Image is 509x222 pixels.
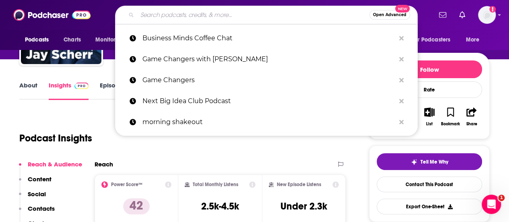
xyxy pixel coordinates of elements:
button: open menu [19,32,59,48]
span: Open Advanced [373,13,406,17]
button: Social [19,190,46,205]
button: open menu [406,32,462,48]
p: Game Changers with Molly [142,49,395,70]
h3: 2.5k-4.5k [201,200,239,212]
p: Social [28,190,46,198]
a: Show notifications dropdown [456,8,468,22]
span: Charts [64,34,81,46]
button: Export One-Sheet [377,199,482,214]
button: Reach & Audience [19,160,82,175]
button: Follow [377,60,482,78]
p: Business Minds Coffee Chat [142,28,395,49]
span: More [466,34,480,46]
a: Show notifications dropdown [436,8,449,22]
button: Bookmark [440,102,461,131]
a: Game Changers with [PERSON_NAME] [115,49,418,70]
h1: Podcast Insights [19,132,92,144]
h2: Power Score™ [111,182,142,187]
button: Show profile menu [478,6,496,24]
span: Monitoring [95,34,124,46]
button: open menu [90,32,134,48]
p: Contacts [28,205,55,212]
p: Content [28,175,52,183]
button: tell me why sparkleTell Me Why [377,153,482,170]
span: Podcasts [25,34,49,46]
div: List [426,122,433,127]
button: List [419,102,440,131]
span: 1 [498,195,505,201]
h2: Reach [95,160,113,168]
p: Game Changers [142,70,395,91]
div: Bookmark [441,122,460,127]
div: Rate [377,81,482,98]
span: New [395,5,410,12]
img: User Profile [478,6,496,24]
a: Business Minds Coffee Chat [115,28,418,49]
p: 42 [123,198,150,214]
h2: Total Monthly Listens [193,182,238,187]
a: About [19,81,37,100]
img: Podchaser - Follow, Share and Rate Podcasts [13,7,91,23]
a: Contact This Podcast [377,176,482,192]
iframe: Intercom live chat [482,195,501,214]
a: Charts [58,32,86,48]
div: Share [466,122,477,127]
button: Open AdvancedNew [369,10,410,20]
button: Contacts [19,205,55,220]
a: Game Changers [115,70,418,91]
button: open menu [460,32,490,48]
span: Tell Me Why [420,159,448,165]
a: InsightsPodchaser Pro [49,81,89,100]
input: Search podcasts, credits, & more... [137,8,369,21]
h3: Under 2.3k [280,200,327,212]
h2: New Episode Listens [277,182,321,187]
div: Search podcasts, credits, & more... [115,6,418,24]
span: For Podcasters [412,34,450,46]
a: Next Big Idea Club Podcast [115,91,418,112]
svg: Add a profile image [489,6,496,12]
p: Next Big Idea Club Podcast [142,91,395,112]
img: Podchaser Pro [74,83,89,89]
span: Logged in as LBraverman [478,6,496,24]
img: tell me why sparkle [411,159,417,165]
a: morning shakeout [115,112,418,133]
p: Reach & Audience [28,160,82,168]
button: Share [461,102,482,131]
p: morning shakeout [142,112,395,133]
button: Content [19,175,52,190]
a: Episodes260 [100,81,140,100]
